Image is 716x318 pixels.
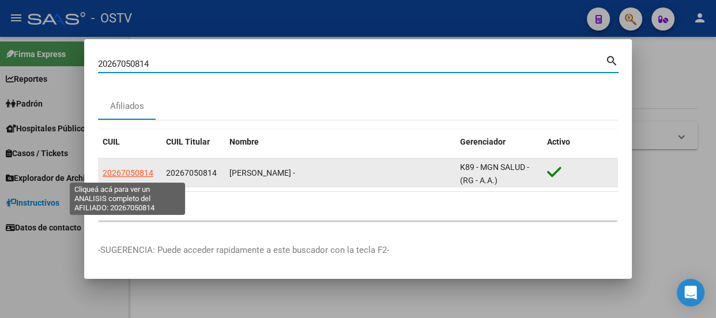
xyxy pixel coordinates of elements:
datatable-header-cell: CUIL [98,130,161,154]
datatable-header-cell: CUIL Titular [161,130,225,154]
div: 1 total [98,192,618,221]
mat-icon: search [605,53,619,67]
div: Open Intercom Messenger [677,279,704,306]
div: [PERSON_NAME] - [229,166,451,180]
span: K89 - MGN SALUD - (RG - A.A.) [460,162,529,185]
span: Nombre [229,137,259,146]
span: CUIL [103,137,120,146]
span: CUIL Titular [166,137,210,146]
span: 20267050814 [166,168,217,177]
span: 20267050814 [103,168,153,177]
span: Activo [547,137,570,146]
p: -SUGERENCIA: Puede acceder rapidamente a este buscador con la tecla F2- [98,244,618,257]
datatable-header-cell: Gerenciador [455,130,542,154]
datatable-header-cell: Nombre [225,130,455,154]
span: Gerenciador [460,137,506,146]
div: Afiliados [110,100,144,113]
datatable-header-cell: Activo [542,130,618,154]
